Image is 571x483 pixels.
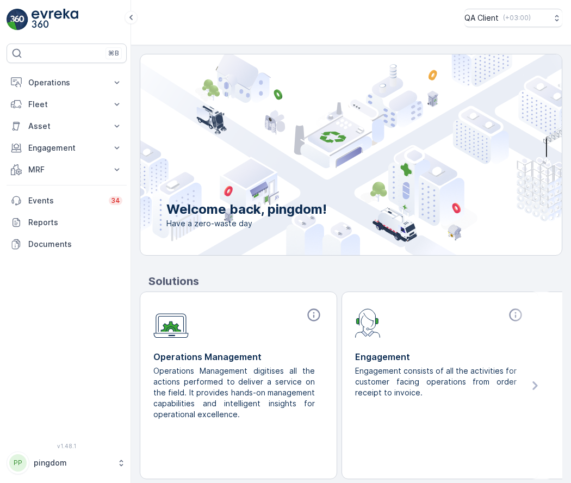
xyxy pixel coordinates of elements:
[166,201,327,218] p: Welcome back, pingdom!
[28,143,105,153] p: Engagement
[464,9,562,27] button: QA Client(+03:00)
[28,164,105,175] p: MRF
[153,366,315,420] p: Operations Management digitises all the actions performed to deliver a service on the field. It p...
[503,14,531,22] p: ( +03:00 )
[91,54,562,255] img: city illustration
[464,13,499,23] p: QA Client
[7,72,127,94] button: Operations
[7,137,127,159] button: Engagement
[148,273,562,289] p: Solutions
[111,196,120,205] p: 34
[32,9,78,30] img: logo_light-DOdMpM7g.png
[355,366,517,398] p: Engagement consists of all the activities for customer facing operations from order receipt to in...
[28,217,122,228] p: Reports
[7,451,127,474] button: PPpingdom
[166,218,327,229] span: Have a zero-waste day
[28,99,105,110] p: Fleet
[108,49,119,58] p: ⌘B
[355,350,525,363] p: Engagement
[7,94,127,115] button: Fleet
[28,121,105,132] p: Asset
[7,212,127,233] a: Reports
[7,233,127,255] a: Documents
[28,195,102,206] p: Events
[7,443,127,449] span: v 1.48.1
[34,457,111,468] p: pingdom
[153,307,189,338] img: module-icon
[28,77,105,88] p: Operations
[7,115,127,137] button: Asset
[355,307,381,338] img: module-icon
[9,454,27,472] div: PP
[28,239,122,250] p: Documents
[7,9,28,30] img: logo
[153,350,324,363] p: Operations Management
[7,159,127,181] button: MRF
[7,190,127,212] a: Events34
